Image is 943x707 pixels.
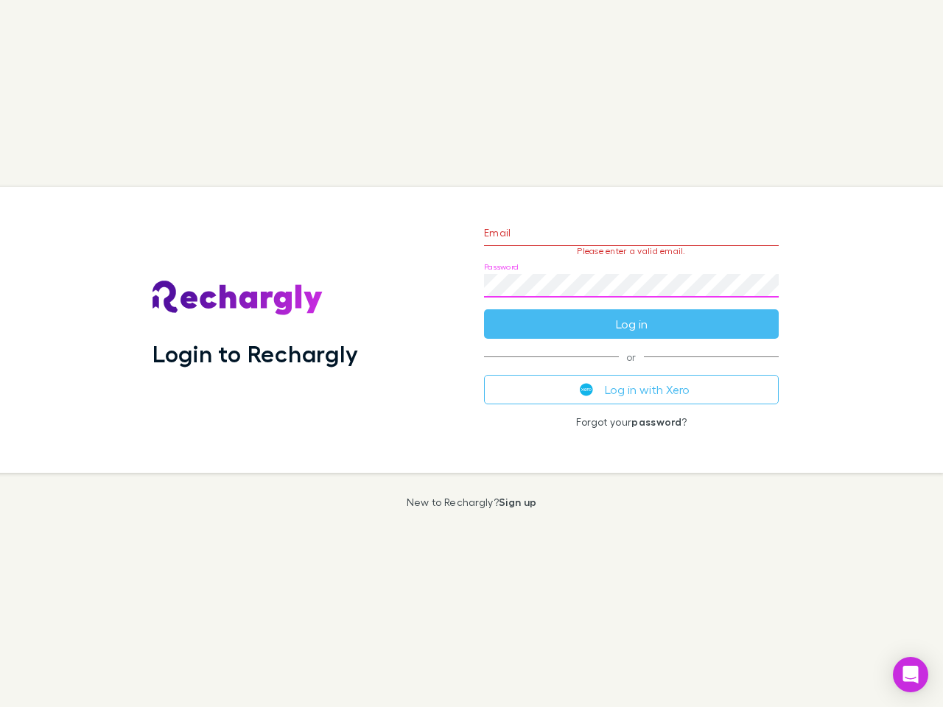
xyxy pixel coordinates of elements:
[631,415,681,428] a: password
[580,383,593,396] img: Xero's logo
[484,261,519,272] label: Password
[484,246,779,256] p: Please enter a valid email.
[484,416,779,428] p: Forgot your ?
[499,496,536,508] a: Sign up
[484,309,779,339] button: Log in
[484,375,779,404] button: Log in with Xero
[893,657,928,692] div: Open Intercom Messenger
[153,281,323,316] img: Rechargly's Logo
[407,496,537,508] p: New to Rechargly?
[153,340,358,367] h1: Login to Rechargly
